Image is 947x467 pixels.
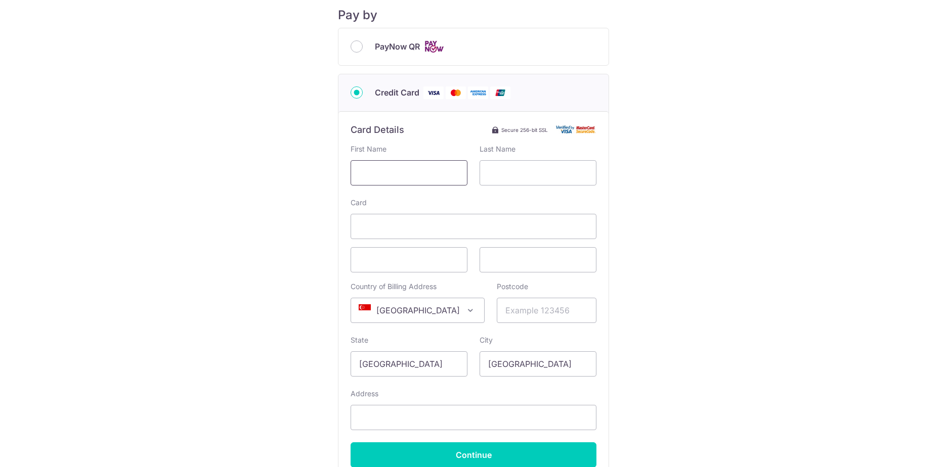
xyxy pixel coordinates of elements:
[351,298,485,323] span: Singapore
[359,220,588,232] iframe: Secure card number input frame
[375,86,419,99] span: Credit Card
[497,282,528,292] label: Postcode
[351,198,367,208] label: Card
[501,126,548,134] span: Secure 256-bit SSL
[351,144,386,154] label: First Name
[423,86,444,99] img: Visa
[497,298,596,323] input: Example 123456
[488,254,588,266] iframe: Secure card security code input frame
[556,125,596,134] img: Card secure
[446,86,466,99] img: Mastercard
[351,86,596,99] div: Credit Card Visa Mastercard American Express Union Pay
[375,40,420,53] span: PayNow QR
[351,40,596,53] div: PayNow QR Cards logo
[480,335,493,345] label: City
[468,86,488,99] img: American Express
[490,86,510,99] img: Union Pay
[351,282,437,292] label: Country of Billing Address
[480,144,515,154] label: Last Name
[351,124,404,136] h6: Card Details
[359,254,459,266] iframe: Secure card expiration date input frame
[351,335,368,345] label: State
[424,40,444,53] img: Cards logo
[351,389,378,399] label: Address
[338,8,609,23] h5: Pay by
[351,298,484,322] span: Singapore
